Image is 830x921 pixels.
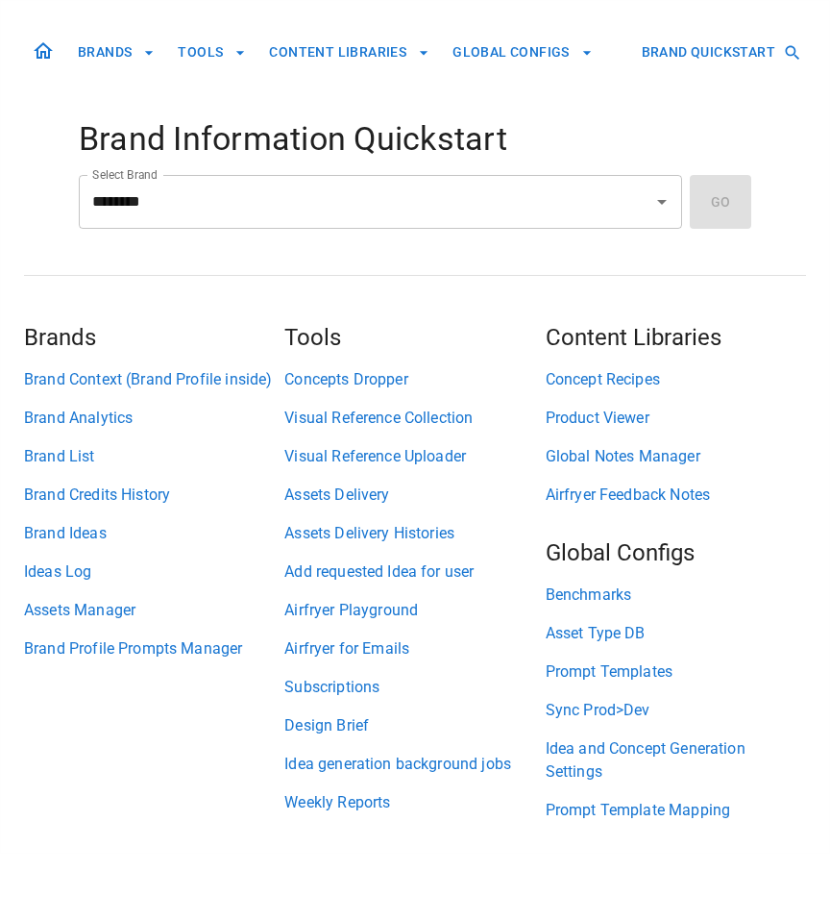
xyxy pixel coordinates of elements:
[284,791,545,814] a: Weekly Reports
[284,714,545,737] a: Design Brief
[284,753,545,776] a: Idea generation background jobs
[546,407,806,430] a: Product Viewer
[284,599,545,622] a: Airfryer Playground
[24,484,284,507] a: Brand Credits History
[284,484,545,507] a: Assets Delivery
[284,368,545,391] a: Concepts Dropper
[24,407,284,430] a: Brand Analytics
[546,737,806,784] a: Idea and Concept Generation Settings
[546,368,806,391] a: Concept Recipes
[24,599,284,622] a: Assets Manager
[284,407,545,430] a: Visual Reference Collection
[79,119,751,160] h4: Brand Information Quickstart
[24,445,284,468] a: Brand List
[284,322,545,353] h5: Tools
[546,799,806,822] a: Prompt Template Mapping
[634,35,806,70] button: BRAND QUICKSTART
[648,188,675,215] button: Open
[284,676,545,699] a: Subscriptions
[24,560,284,584] a: Ideas Log
[546,622,806,645] a: Asset Type DB
[546,484,806,507] a: Airfryer Feedback Notes
[170,35,254,70] button: TOOLS
[24,522,284,545] a: Brand Ideas
[92,166,158,183] label: Select Brand
[546,537,806,568] h5: Global Configs
[546,660,806,684] a: Prompt Templates
[445,35,600,70] button: GLOBAL CONFIGS
[546,584,806,607] a: Benchmarks
[284,637,545,660] a: Airfryer for Emails
[70,35,162,70] button: BRANDS
[24,368,284,391] a: Brand Context (Brand Profile inside)
[546,322,806,353] h5: Content Libraries
[546,699,806,722] a: Sync Prod>Dev
[284,522,545,545] a: Assets Delivery Histories
[24,637,284,660] a: Brand Profile Prompts Manager
[24,322,284,353] h5: Brands
[546,445,806,468] a: Global Notes Manager
[284,445,545,468] a: Visual Reference Uploader
[284,560,545,584] a: Add requested Idea for user
[261,35,437,70] button: CONTENT LIBRARIES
